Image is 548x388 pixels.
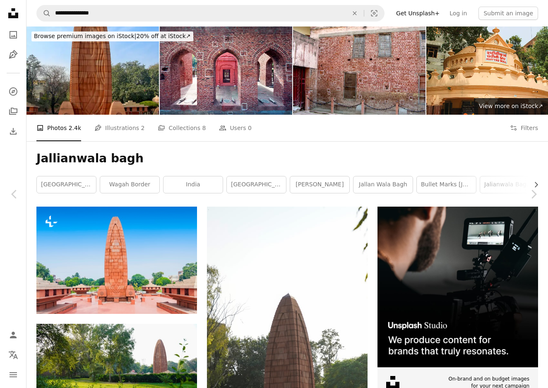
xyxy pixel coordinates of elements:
[100,176,159,193] a: wagah border
[364,5,384,21] button: Visual search
[5,366,22,383] button: Menu
[480,176,539,193] a: jalianwala bagh garden
[445,7,472,20] a: Log in
[248,123,252,133] span: 0
[36,5,385,22] form: Find visuals sitewide
[219,115,252,141] a: Users 0
[5,123,22,140] a: Download History
[34,33,136,39] span: Browse premium images on iStock |
[36,365,197,372] a: A grassy field with a tall obelisk in the background
[478,7,538,20] button: Submit an image
[479,103,543,109] span: View more on iStock ↗
[5,327,22,343] a: Log in / Sign up
[141,123,145,133] span: 2
[26,27,198,46] a: Browse premium images on iStock|20% off at iStock↗
[227,176,286,193] a: [GEOGRAPHIC_DATA]
[510,115,538,141] button: Filters
[5,46,22,63] a: Illustrations
[5,347,22,363] button: Language
[5,103,22,120] a: Collections
[94,115,144,141] a: Illustrations 2
[202,123,206,133] span: 8
[5,83,22,100] a: Explore
[474,98,548,115] a: View more on iStock↗
[158,115,206,141] a: Collections 8
[36,256,197,264] a: Jallianwala Bagh memorial in Amritsar, Punjab, India
[26,27,159,115] img: Martyr's Memorial Jallianwala Bagh at Amritsar
[377,207,538,367] img: file-1715652217532-464736461acbimage
[293,27,425,115] img: Historical place Bullet marks on the Wall, at Jallianwala Bagh
[160,27,292,115] img: Brick arches peppered by gunfire, Jallianwala Bagh, Amritsar, Punjab, India.
[36,151,538,166] h1: Jallianwala bagh
[417,176,476,193] a: bullet marks [jallianwala bagh]
[207,346,368,353] a: A very tall building sitting in the middle of a park
[353,176,413,193] a: jallan wala bagh
[519,154,548,234] a: Next
[346,5,364,21] button: Clear
[391,7,445,20] a: Get Unsplash+
[163,176,223,193] a: india
[31,31,193,41] div: 20% off at iStock ↗
[36,207,197,313] img: Jallianwala Bagh memorial in Amritsar, Punjab, India
[5,27,22,43] a: Photos
[37,5,51,21] button: Search Unsplash
[37,176,96,193] a: [GEOGRAPHIC_DATA]
[290,176,349,193] a: [PERSON_NAME]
